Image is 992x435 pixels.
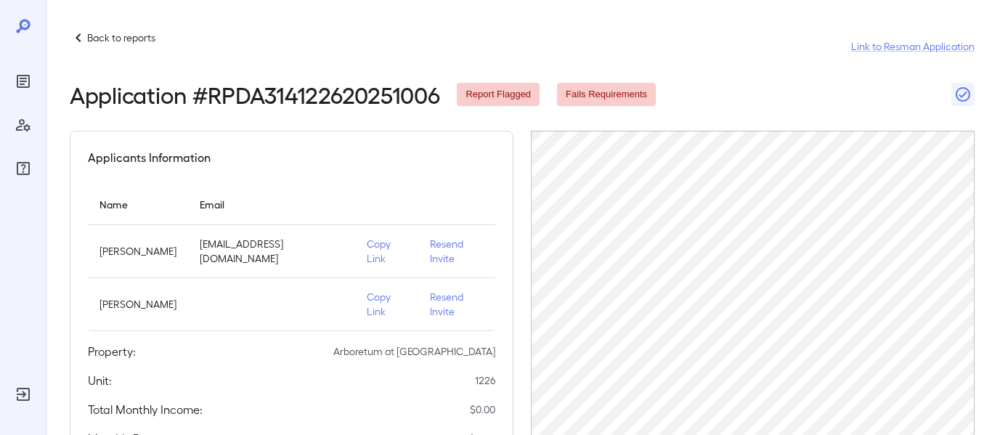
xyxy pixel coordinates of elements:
div: FAQ [12,157,35,180]
div: Log Out [12,383,35,406]
p: Arboretum at [GEOGRAPHIC_DATA] [333,344,495,359]
h5: Property: [88,343,136,360]
th: Name [88,184,188,225]
span: Report Flagged [457,88,540,102]
p: $ 0.00 [470,402,495,417]
h5: Applicants Information [88,149,211,166]
button: Close Report [951,83,975,106]
div: Reports [12,70,35,93]
th: Email [188,184,355,225]
p: Copy Link [367,237,407,266]
p: Resend Invite [430,237,484,266]
p: Copy Link [367,290,407,319]
h2: Application # RPDA314122620251006 [70,81,439,107]
p: [EMAIL_ADDRESS][DOMAIN_NAME] [200,237,343,266]
p: [PERSON_NAME] [99,297,176,312]
p: Back to reports [87,31,155,45]
table: simple table [88,184,495,331]
p: 1226 [475,373,495,388]
h5: Total Monthly Income: [88,401,203,418]
p: [PERSON_NAME] [99,244,176,259]
span: Fails Requirements [557,88,656,102]
h5: Unit: [88,372,112,389]
a: Link to Resman Application [851,39,975,54]
div: Manage Users [12,113,35,137]
p: Resend Invite [430,290,484,319]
